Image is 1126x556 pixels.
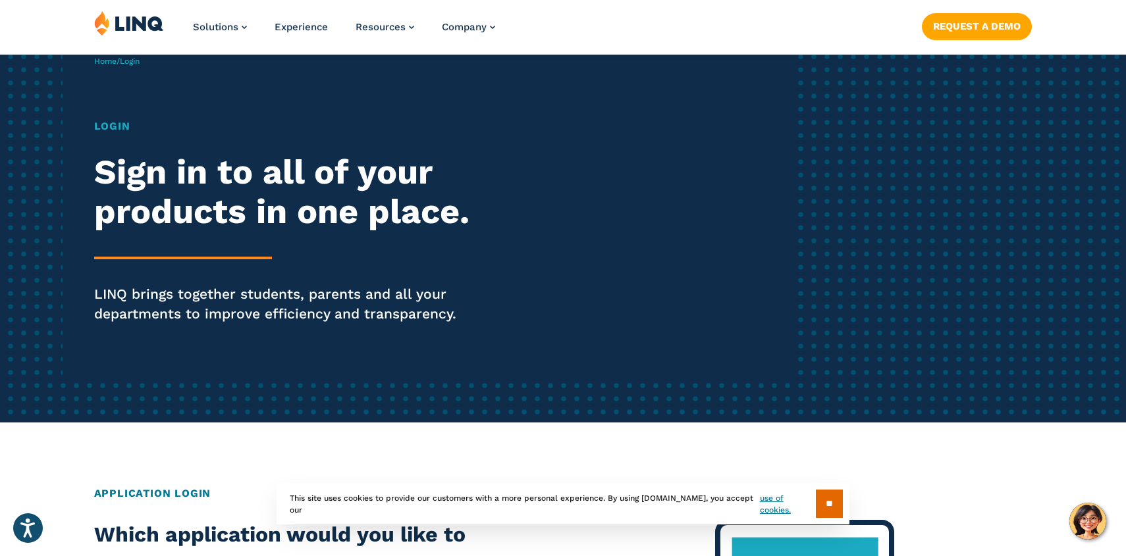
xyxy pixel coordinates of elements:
span: Solutions [193,21,238,33]
p: LINQ brings together students, parents and all your departments to improve efficiency and transpa... [94,284,528,324]
span: / [94,57,140,66]
h2: Sign in to all of your products in one place. [94,153,528,232]
h1: Login [94,118,528,134]
span: Login [120,57,140,66]
a: Company [442,21,495,33]
h2: Application Login [94,486,1032,501]
img: LINQ | K‑12 Software [94,11,164,36]
nav: Button Navigation [922,11,1032,39]
nav: Primary Navigation [193,11,495,54]
a: Resources [356,21,414,33]
a: Solutions [193,21,247,33]
a: Request a Demo [922,13,1032,39]
a: Home [94,57,117,66]
span: Company [442,21,487,33]
button: Hello, have a question? Let’s chat. [1069,503,1106,540]
a: use of cookies. [760,492,816,516]
div: This site uses cookies to provide our customers with a more personal experience. By using [DOMAIN... [277,483,849,524]
span: Resources [356,21,406,33]
a: Experience [275,21,328,33]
